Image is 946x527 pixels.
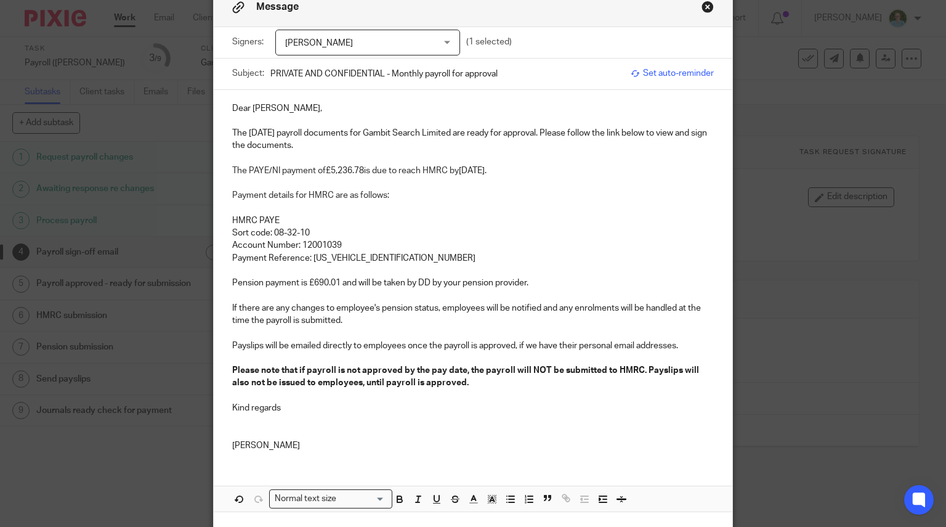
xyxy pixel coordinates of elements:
p: HMRC PAYE [232,214,714,227]
span: The PAYE/NI payment of [232,166,326,175]
span: is due to reach HMRC by [364,166,459,175]
strong: Please note that if payroll is not approved by the pay date, the payroll will NOT be submitted to... [232,366,701,387]
p: Payment Reference: [US_VEHICLE_IDENTIFICATION_NUMBER] [232,252,714,264]
input: Search for option [341,492,385,505]
p: Payslips will be emailed directly to employees once the payroll is approved, if we have their per... [232,340,714,352]
p: Pension payment is £690.01 and will be taken by DD by your pension provider. [232,277,714,289]
span: Payment details for HMRC are as follows: [232,191,389,200]
p: £5,236.78 [DATE]. [232,165,714,177]
p: Kind regards [232,402,714,414]
p: [PERSON_NAME] [232,439,714,452]
div: Search for option [269,489,392,509]
span: Normal text size [272,492,339,505]
p: Account Number: 12001039 [232,239,714,251]
p: Sort code: 08-32-10 [232,227,714,239]
p: If there are any changes to employee's pension status, employees will be notified and any enrolme... [232,302,714,327]
p: Dear [PERSON_NAME], [232,102,714,115]
p: The [DATE] payroll documents for Gambit Search Limited are ready for approval. Please follow the ... [232,127,714,152]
